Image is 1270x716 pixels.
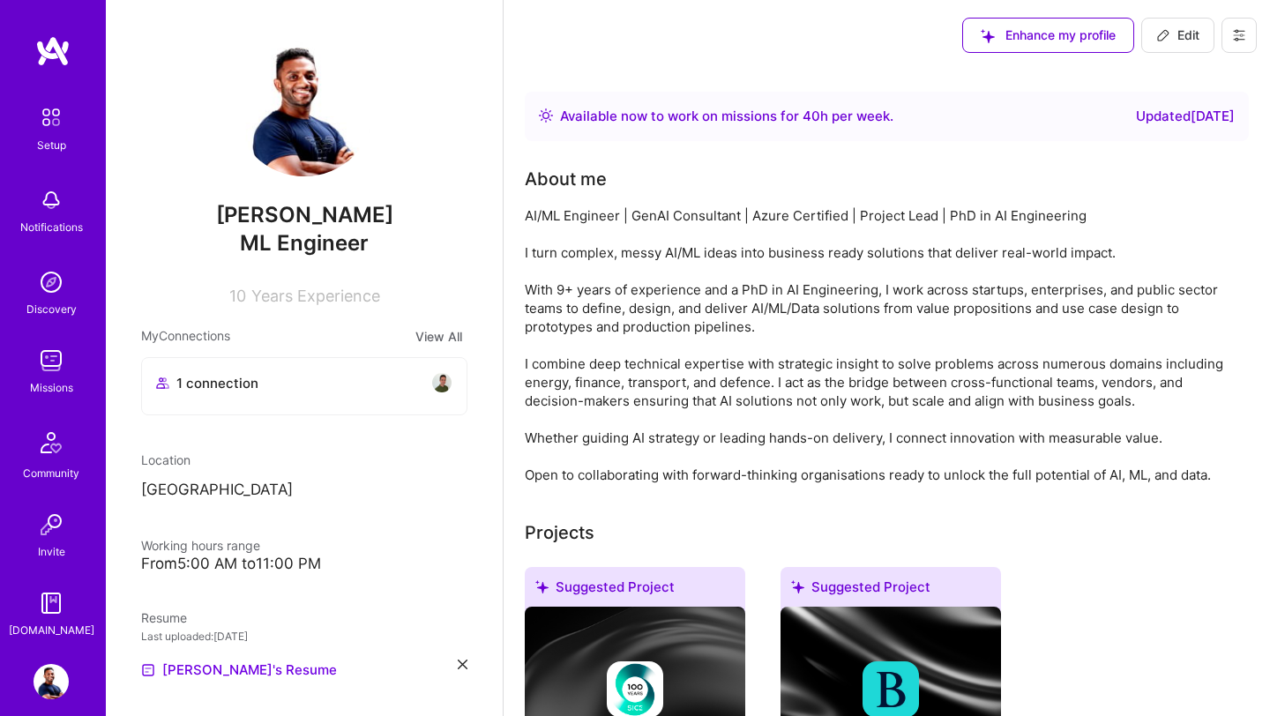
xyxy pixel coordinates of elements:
[410,326,467,347] button: View All
[23,464,79,482] div: Community
[251,287,380,305] span: Years Experience
[38,542,65,561] div: Invite
[141,357,467,415] button: 1 connectionavatar
[1141,18,1214,53] button: Edit
[240,230,369,256] span: ML Engineer
[34,183,69,218] img: bell
[781,567,1001,614] div: Suggested Project
[981,26,1116,44] span: Enhance my profile
[525,519,594,546] div: Projects
[229,287,246,305] span: 10
[539,108,553,123] img: Availability
[525,166,607,192] div: About me
[26,300,77,318] div: Discovery
[33,99,70,136] img: setup
[30,421,72,464] img: Community
[141,326,230,347] span: My Connections
[141,555,467,573] div: From 5:00 AM to 11:00 PM
[156,377,169,390] i: icon Collaborator
[34,265,69,300] img: discovery
[1136,106,1235,127] div: Updated [DATE]
[535,580,549,593] i: icon SuggestedTeams
[176,374,258,392] span: 1 connection
[458,660,467,669] i: icon Close
[962,18,1134,53] button: Enhance my profile
[34,664,69,699] img: User Avatar
[34,585,69,621] img: guide book
[141,663,155,677] img: Resume
[34,343,69,378] img: teamwork
[803,108,820,124] span: 40
[35,35,71,67] img: logo
[141,660,337,681] a: [PERSON_NAME]'s Resume
[141,627,467,645] div: Last uploaded: [DATE]
[525,166,607,192] div: Tell us a little about yourself
[1156,26,1199,44] span: Edit
[34,507,69,542] img: Invite
[29,664,73,699] a: User Avatar
[234,35,375,176] img: User Avatar
[141,610,187,625] span: Resume
[141,538,260,553] span: Working hours range
[525,206,1230,484] div: AI/ML Engineer | GenAI Consultant | Azure Certified | Project Lead | PhD in AI Engineering I turn...
[30,378,73,397] div: Missions
[791,580,804,593] i: icon SuggestedTeams
[141,451,467,469] div: Location
[981,29,995,43] i: icon SuggestedTeams
[560,106,893,127] div: Available now to work on missions for h per week .
[37,136,66,154] div: Setup
[141,202,467,228] span: [PERSON_NAME]
[141,480,467,501] p: [GEOGRAPHIC_DATA]
[20,218,83,236] div: Notifications
[9,621,94,639] div: [DOMAIN_NAME]
[431,372,452,393] img: avatar
[525,567,745,614] div: Suggested Project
